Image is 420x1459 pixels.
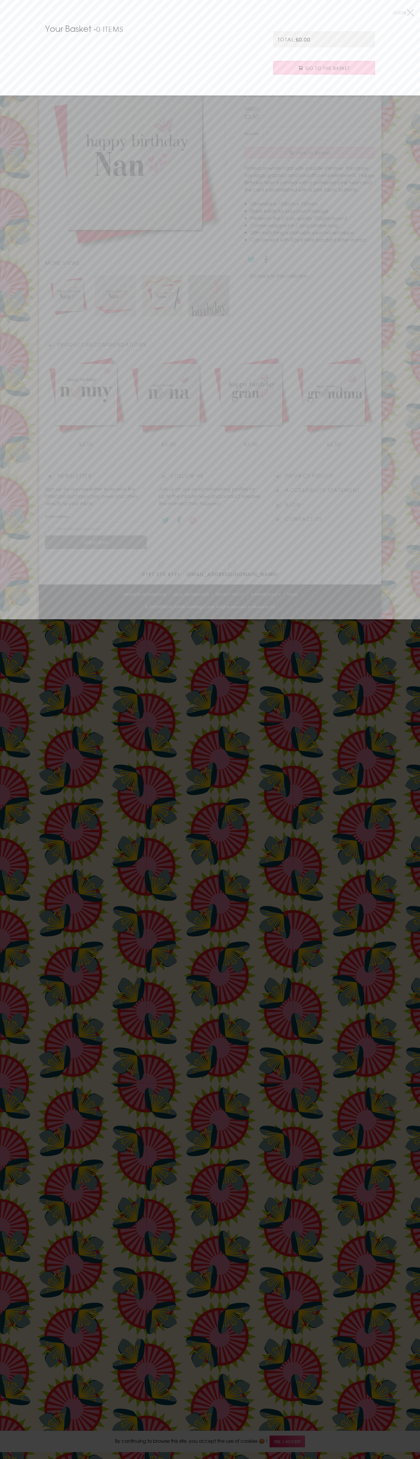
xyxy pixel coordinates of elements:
span: Go to the Basket [306,65,350,71]
strong: £0.00 [296,36,310,43]
h2: Your Basket - [45,22,261,35]
a: Go to the Basket [273,61,375,74]
small: 0 items [96,24,123,34]
span: Close [393,10,406,15]
p: Total: [273,31,375,47]
button: Close menu [393,6,414,20]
